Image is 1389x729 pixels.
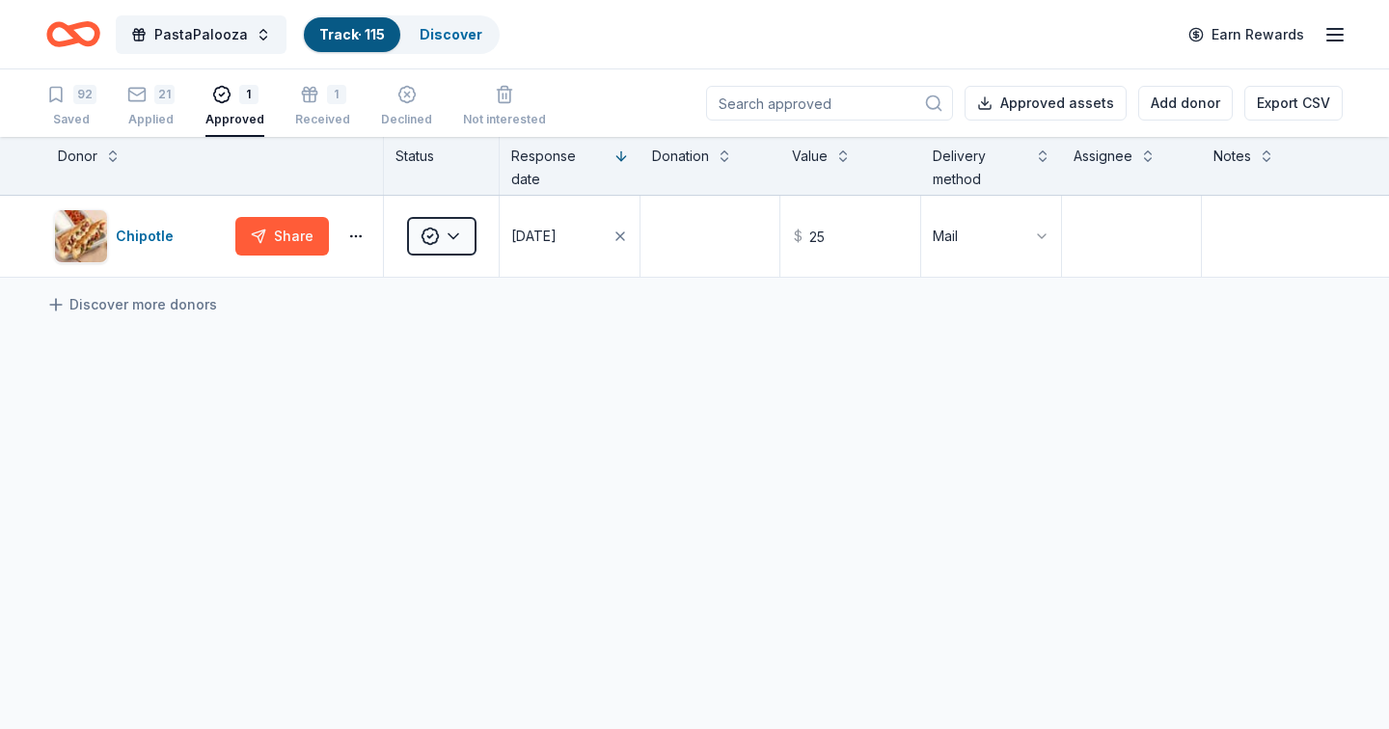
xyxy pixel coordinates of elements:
[652,145,709,168] div: Donation
[463,112,546,127] div: Not interested
[384,137,500,195] div: Status
[205,77,264,137] button: 1Approved
[154,23,248,46] span: PastaPalooza
[302,15,500,54] button: Track· 115Discover
[933,145,1027,191] div: Delivery method
[319,26,385,42] a: Track· 115
[116,15,286,54] button: PastaPalooza
[54,209,228,263] button: Image for ChipotleChipotle
[965,86,1127,121] button: Approved assets
[154,85,175,104] div: 21
[511,225,557,248] div: [DATE]
[235,217,329,256] button: Share
[116,225,181,248] div: Chipotle
[792,145,828,168] div: Value
[58,145,97,168] div: Donor
[1138,86,1233,121] button: Add donor
[46,77,96,137] button: 92Saved
[463,77,546,137] button: Not interested
[511,145,606,191] div: Response date
[1244,86,1343,121] button: Export CSV
[55,210,107,262] img: Image for Chipotle
[327,85,346,104] div: 1
[127,112,175,127] div: Applied
[46,12,100,57] a: Home
[381,77,432,137] button: Declined
[239,85,259,104] div: 1
[295,77,350,137] button: 1Received
[127,77,175,137] button: 21Applied
[46,112,96,127] div: Saved
[73,85,96,104] div: 92
[420,26,482,42] a: Discover
[46,293,217,316] a: Discover more donors
[381,112,432,127] div: Declined
[500,196,640,277] button: [DATE]
[706,86,953,121] input: Search approved
[1074,145,1132,168] div: Assignee
[1213,145,1251,168] div: Notes
[205,112,264,127] div: Approved
[1177,17,1316,52] a: Earn Rewards
[295,112,350,127] div: Received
